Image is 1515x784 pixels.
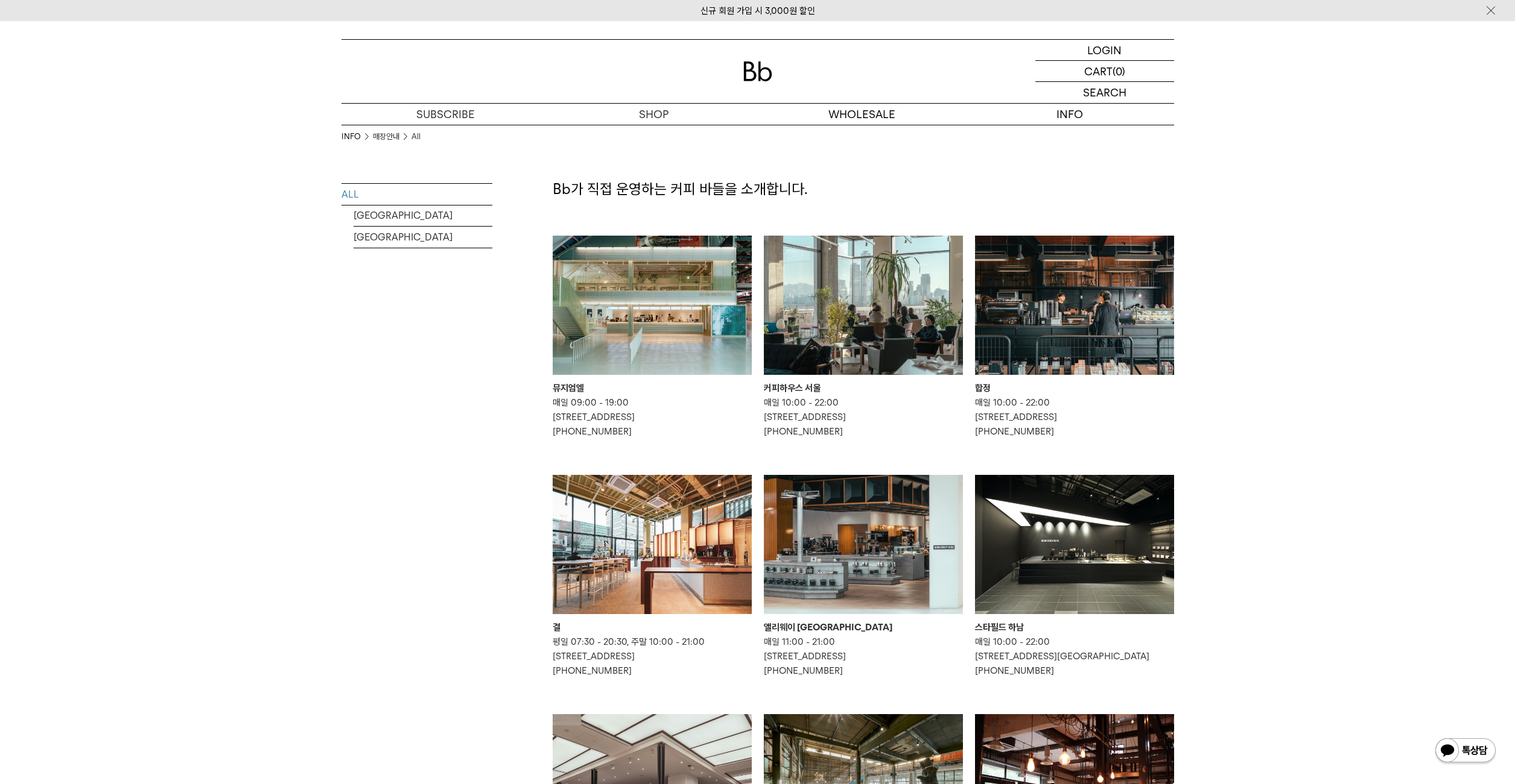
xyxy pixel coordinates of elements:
p: 매일 10:00 - 22:00 [STREET_ADDRESS] [PHONE_NUMBER] [764,395,963,439]
a: 결 결 평일 07:30 - 20:30, 주말 10:00 - 21:00[STREET_ADDRESS][PHONE_NUMBER] [553,475,752,678]
p: CART [1084,61,1113,81]
div: 앨리웨이 [GEOGRAPHIC_DATA] [764,620,963,635]
a: ALL [341,184,492,205]
p: 매일 10:00 - 22:00 [STREET_ADDRESS][GEOGRAPHIC_DATA] [PHONE_NUMBER] [975,635,1174,678]
p: LOGIN [1087,40,1122,60]
a: [GEOGRAPHIC_DATA] [354,227,492,248]
a: 합정 합정 매일 10:00 - 22:00[STREET_ADDRESS][PHONE_NUMBER] [975,236,1174,439]
img: 로고 [743,61,772,81]
a: All [411,131,421,143]
img: 카카오톡 채널 1:1 채팅 버튼 [1434,737,1497,766]
p: SEARCH [1083,82,1126,103]
img: 앨리웨이 인천 [764,475,963,614]
a: 뮤지엄엘 뮤지엄엘 매일 09:00 - 19:00[STREET_ADDRESS][PHONE_NUMBER] [553,236,752,439]
p: 매일 09:00 - 19:00 [STREET_ADDRESS] [PHONE_NUMBER] [553,395,752,439]
p: (0) [1113,61,1125,81]
img: 합정 [975,236,1174,375]
img: 결 [553,475,752,614]
div: 합정 [975,381,1174,395]
p: Bb가 직접 운영하는 커피 바들을 소개합니다. [553,179,1174,199]
a: [GEOGRAPHIC_DATA] [354,205,492,226]
div: 결 [553,620,752,635]
a: 앨리웨이 인천 앨리웨이 [GEOGRAPHIC_DATA] 매일 11:00 - 21:00[STREET_ADDRESS][PHONE_NUMBER] [764,475,963,678]
img: 스타필드 하남 [975,475,1174,614]
p: 평일 07:30 - 20:30, 주말 10:00 - 21:00 [STREET_ADDRESS] [PHONE_NUMBER] [553,635,752,678]
p: INFO [966,104,1174,125]
p: WHOLESALE [758,104,966,125]
div: 뮤지엄엘 [553,381,752,395]
li: INFO [341,131,373,143]
img: 뮤지엄엘 [553,236,752,375]
a: SUBSCRIBE [341,104,550,125]
a: 스타필드 하남 스타필드 하남 매일 10:00 - 22:00[STREET_ADDRESS][GEOGRAPHIC_DATA][PHONE_NUMBER] [975,475,1174,678]
a: 커피하우스 서울 커피하우스 서울 매일 10:00 - 22:00[STREET_ADDRESS][PHONE_NUMBER] [764,236,963,439]
p: 매일 11:00 - 21:00 [STREET_ADDRESS] [PHONE_NUMBER] [764,635,963,678]
a: LOGIN [1035,40,1174,61]
img: 커피하우스 서울 [764,236,963,375]
p: 매일 10:00 - 22:00 [STREET_ADDRESS] [PHONE_NUMBER] [975,395,1174,439]
a: 신규 회원 가입 시 3,000원 할인 [700,5,815,16]
a: SHOP [550,104,758,125]
div: 커피하우스 서울 [764,381,963,395]
div: 스타필드 하남 [975,620,1174,635]
a: CART (0) [1035,61,1174,82]
a: 매장안내 [373,131,399,143]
